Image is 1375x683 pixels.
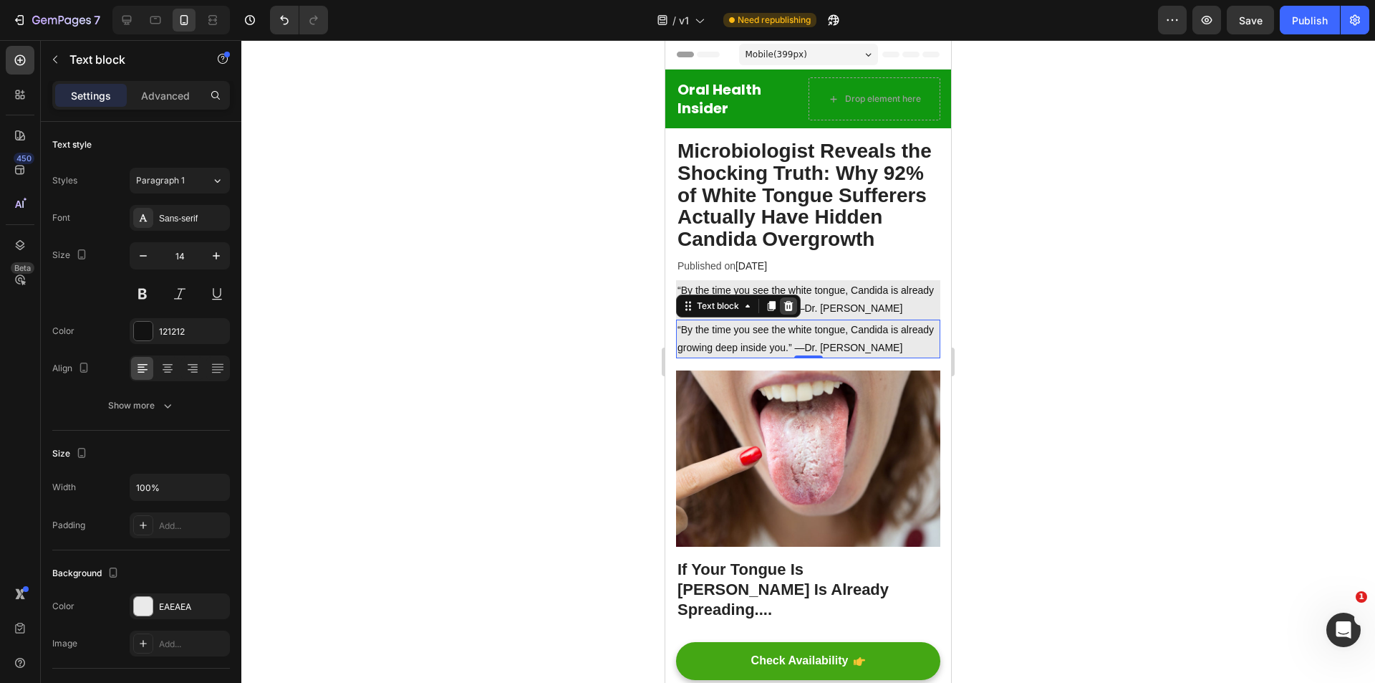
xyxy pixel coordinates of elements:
div: Color [52,600,74,613]
input: Auto [130,474,229,500]
iframe: Intercom live chat [1326,613,1361,647]
div: Width [52,481,76,494]
div: Color [52,325,74,338]
div: Image [52,637,77,650]
button: Show more [52,393,230,419]
div: Add... [159,638,226,651]
div: Size [52,246,90,265]
span: v1 [679,13,689,28]
div: Size [52,444,90,464]
div: Show more [108,398,175,413]
div: Styles [52,174,77,187]
button: Save [1227,6,1274,34]
div: Text style [52,138,92,151]
div: Beta [11,262,34,274]
div: Align [52,359,92,378]
div: Padding [52,519,85,532]
div: Font [52,211,70,224]
div: Background [52,564,122,583]
div: Add... [159,520,226,532]
p: Advanced [141,88,190,103]
p: Settings [71,88,111,103]
button: Publish [1280,6,1340,34]
span: / [672,13,676,28]
div: 450 [14,153,34,164]
span: Paragraph 1 [136,174,185,187]
p: Text block [69,51,191,68]
div: 121212 [159,325,226,338]
span: Save [1239,14,1263,27]
span: Need republishing [738,14,811,27]
div: Undo/Redo [270,6,328,34]
p: 7 [94,11,100,29]
button: Paragraph 1 [130,168,230,194]
button: 7 [6,6,107,34]
iframe: Design area [665,40,951,683]
div: Sans-serif [159,212,226,225]
span: 1 [1356,591,1367,603]
div: Publish [1292,13,1328,28]
div: EAEAEA [159,601,226,613]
